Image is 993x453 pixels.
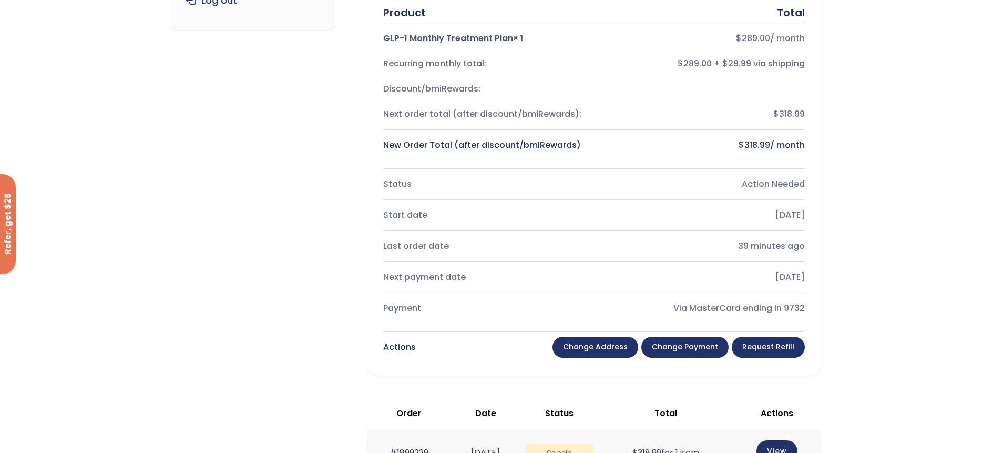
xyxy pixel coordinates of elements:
[602,239,805,254] div: 39 minutes ago
[383,340,416,355] div: Actions
[602,301,805,316] div: Via MasterCard ending in 9732
[602,208,805,223] div: [DATE]
[739,139,770,151] bdi: 318.99
[654,407,677,419] span: Total
[383,138,586,153] div: New Order Total (after discount/bmiRewards)
[602,107,805,122] div: $318.99
[602,31,805,46] div: / month
[383,177,586,192] div: Status
[383,82,586,96] div: Discount/bmiRewards:
[383,301,586,316] div: Payment
[641,337,729,358] a: Change payment
[736,32,770,44] bdi: 289.00
[383,56,586,71] div: Recurring monthly total:
[552,337,638,358] a: Change address
[777,5,805,20] div: Total
[383,31,586,46] div: GLP-1 Monthly Treatment Plan
[736,32,742,44] span: $
[396,407,422,419] span: Order
[545,407,574,419] span: Status
[383,107,586,122] div: Next order total (after discount/bmiRewards):
[602,138,805,153] div: / month
[739,139,744,151] span: $
[602,177,805,192] div: Action Needed
[475,407,496,419] span: Date
[761,407,793,419] span: Actions
[513,32,523,44] strong: × 1
[383,239,586,254] div: Last order date
[602,56,805,71] div: $289.00 + $29.99 via shipping
[602,270,805,285] div: [DATE]
[383,5,426,20] div: Product
[732,337,805,358] a: Request Refill
[383,208,586,223] div: Start date
[383,270,586,285] div: Next payment date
